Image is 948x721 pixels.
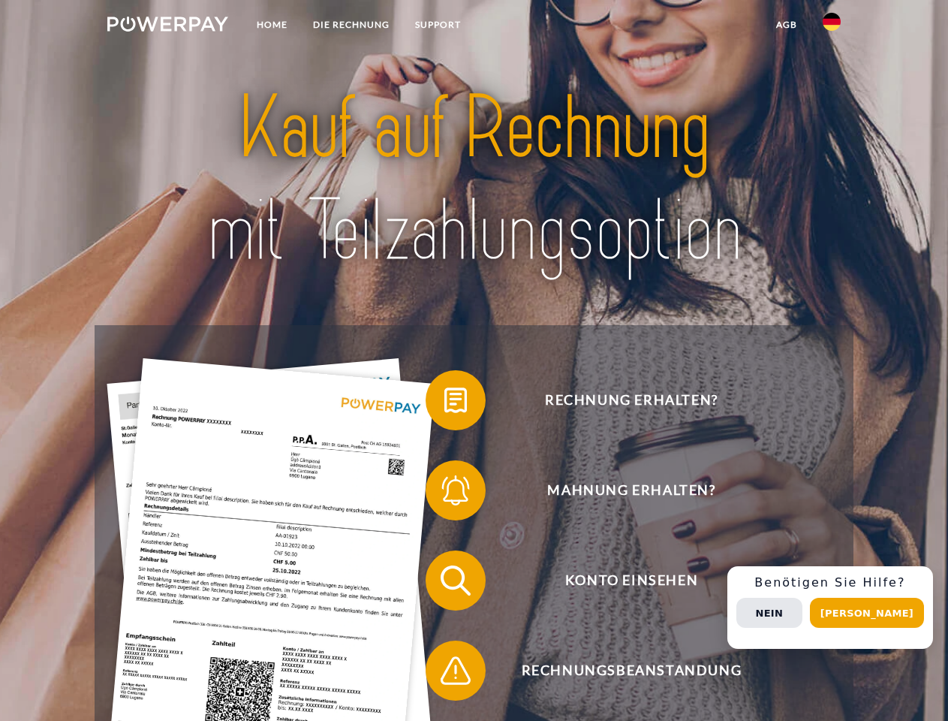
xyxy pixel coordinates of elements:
button: Rechnung erhalten? [426,370,816,430]
img: de [823,13,841,31]
img: logo-powerpay-white.svg [107,17,228,32]
img: qb_search.svg [437,562,474,599]
span: Rechnung erhalten? [447,370,815,430]
a: DIE RECHNUNG [300,11,402,38]
img: qb_bill.svg [437,382,474,419]
span: Konto einsehen [447,551,815,611]
img: qb_warning.svg [437,652,474,689]
h3: Benötigen Sie Hilfe? [736,575,924,590]
img: qb_bell.svg [437,472,474,509]
img: title-powerpay_de.svg [143,72,805,288]
span: Rechnungsbeanstandung [447,641,815,701]
button: Rechnungsbeanstandung [426,641,816,701]
button: Mahnung erhalten? [426,460,816,520]
button: [PERSON_NAME] [810,598,924,628]
a: SUPPORT [402,11,474,38]
button: Konto einsehen [426,551,816,611]
span: Mahnung erhalten? [447,460,815,520]
button: Nein [736,598,802,628]
a: agb [763,11,810,38]
a: Home [244,11,300,38]
div: Schnellhilfe [727,566,933,649]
